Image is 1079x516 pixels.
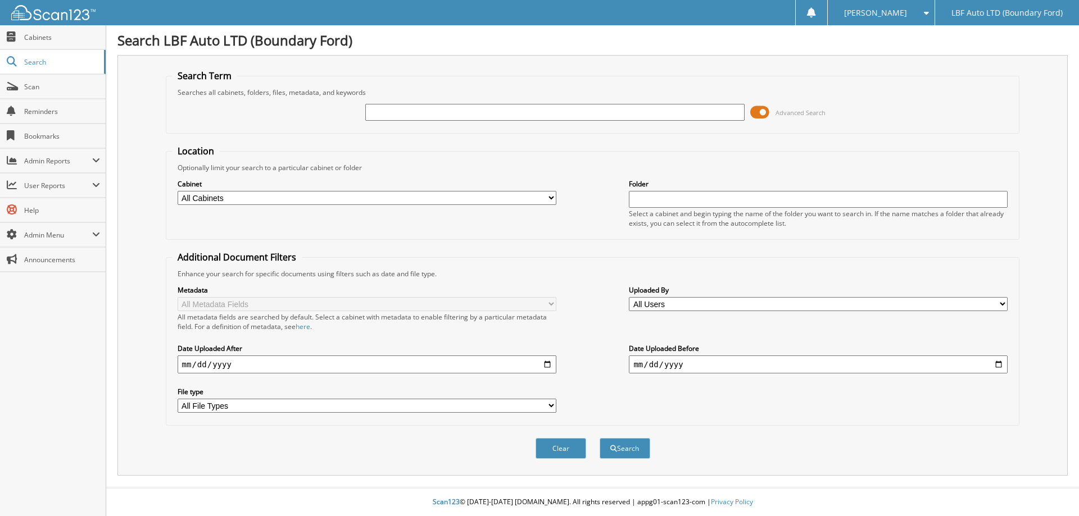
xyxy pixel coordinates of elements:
span: Admin Menu [24,230,92,240]
span: LBF Auto LTD (Boundary Ford) [951,10,1063,16]
h1: Search LBF Auto LTD (Boundary Ford) [117,31,1068,49]
iframe: Chat Widget [1023,462,1079,516]
span: Scan [24,82,100,92]
span: Reminders [24,107,100,116]
label: Date Uploaded After [178,344,556,353]
span: Cabinets [24,33,100,42]
label: Cabinet [178,179,556,189]
legend: Search Term [172,70,237,82]
a: here [296,322,310,331]
span: Announcements [24,255,100,264]
span: Search [24,57,98,67]
img: scan123-logo-white.svg [11,5,96,20]
span: User Reports [24,181,92,190]
span: Help [24,206,100,215]
label: Metadata [178,285,556,295]
a: Privacy Policy [711,497,753,506]
label: Date Uploaded Before [629,344,1008,353]
input: end [629,355,1008,373]
div: All metadata fields are searched by default. Select a cabinet with metadata to enable filtering b... [178,312,556,331]
label: Folder [629,179,1008,189]
span: Bookmarks [24,131,100,141]
legend: Location [172,145,220,157]
div: © [DATE]-[DATE] [DOMAIN_NAME]. All rights reserved | appg01-scan123-com | [106,488,1079,516]
div: Enhance your search for specific documents using filters such as date and file type. [172,269,1014,278]
label: File type [178,387,556,396]
button: Search [600,438,650,459]
span: [PERSON_NAME] [844,10,907,16]
div: Select a cabinet and begin typing the name of the folder you want to search in. If the name match... [629,209,1008,228]
input: start [178,355,556,373]
label: Uploaded By [629,285,1008,295]
legend: Additional Document Filters [172,251,302,263]
button: Clear [536,438,586,459]
div: Optionally limit your search to a particular cabinet or folder [172,163,1014,172]
div: Searches all cabinets, folders, files, metadata, and keywords [172,88,1014,97]
span: Admin Reports [24,156,92,166]
span: Advanced Search [776,108,826,117]
span: Scan123 [433,497,460,506]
